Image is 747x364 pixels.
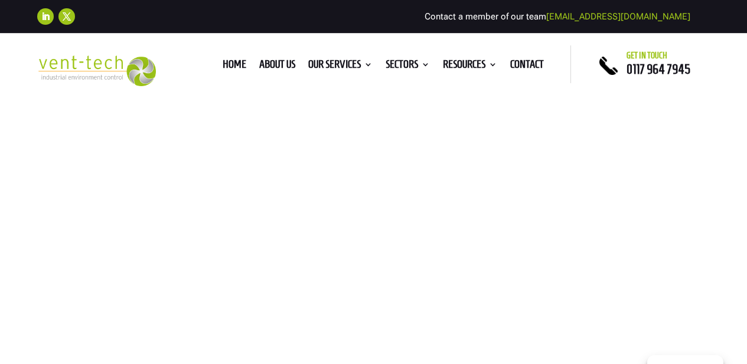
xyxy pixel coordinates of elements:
a: Follow on X [58,8,75,25]
img: 2023-09-27T08_35_16.549ZVENT-TECH---Clear-background [37,55,155,86]
a: Home [223,60,246,73]
a: About us [259,60,295,73]
a: [EMAIL_ADDRESS][DOMAIN_NAME] [546,11,690,22]
span: Get in touch [627,51,667,60]
a: 0117 964 7945 [627,62,690,76]
a: Sectors [386,60,430,73]
a: Follow on LinkedIn [37,8,54,25]
a: Resources [443,60,497,73]
a: Our Services [308,60,373,73]
span: Contact a member of our team [425,11,690,22]
a: Contact [510,60,544,73]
